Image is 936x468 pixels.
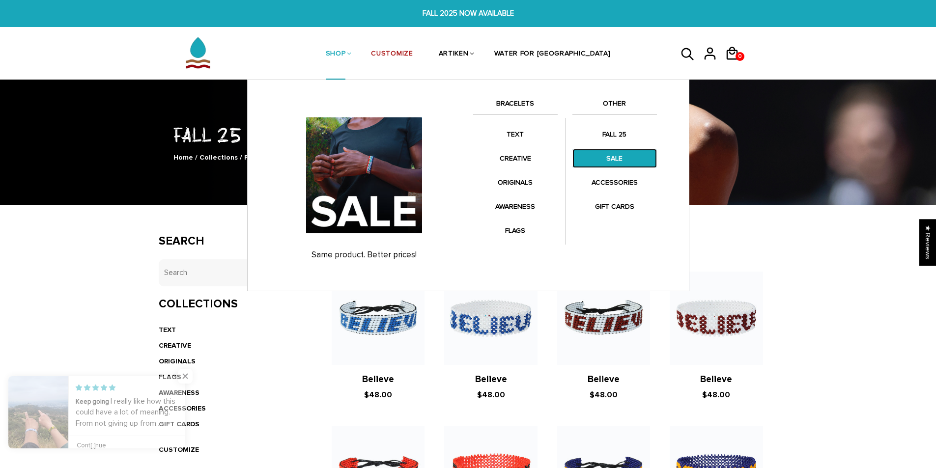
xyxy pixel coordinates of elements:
p: Same product. Better prices! [265,250,463,260]
span: 0 [736,50,744,63]
span: FALL 25 [244,153,271,162]
a: SHOP [326,28,346,81]
span: FALL 2025 NOW AVAILABLE [287,8,650,19]
a: TEXT [159,326,176,334]
a: ORIGINALS [473,173,558,192]
a: FLAGS [159,373,181,381]
a: Believe [588,374,620,385]
span: $48.00 [590,390,618,400]
h3: Search [159,234,303,248]
a: GIFT CARDS [572,197,657,216]
h3: Collections [159,297,303,311]
a: CREATIVE [159,341,191,350]
a: 0 [725,64,747,65]
a: Collections [199,153,238,162]
a: Home [173,153,193,162]
a: FALL 25 [572,125,657,144]
span: $48.00 [477,390,505,400]
a: ARTIKEN [439,28,469,81]
h1: FALL 25 [159,121,778,147]
a: OTHER [572,98,657,114]
input: Search [159,259,303,286]
a: SALE [572,149,657,168]
a: WATER FOR [GEOGRAPHIC_DATA] [494,28,611,81]
a: CUSTOMIZE [371,28,413,81]
a: ACCESSORIES [572,173,657,192]
a: Believe [700,374,732,385]
a: Believe [362,374,394,385]
a: FLAGS [473,221,558,240]
a: ORIGINALS [159,357,196,365]
span: $48.00 [702,390,730,400]
span: $48.00 [364,390,392,400]
div: Click to open Judge.me floating reviews tab [919,219,936,266]
span: Close popup widget [178,369,193,384]
a: Believe [475,374,507,385]
a: BRACELETS [473,98,558,114]
a: CREATIVE [473,149,558,168]
span: / [195,153,198,162]
a: TEXT [473,125,558,144]
a: AWARENESS [473,197,558,216]
span: / [240,153,242,162]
